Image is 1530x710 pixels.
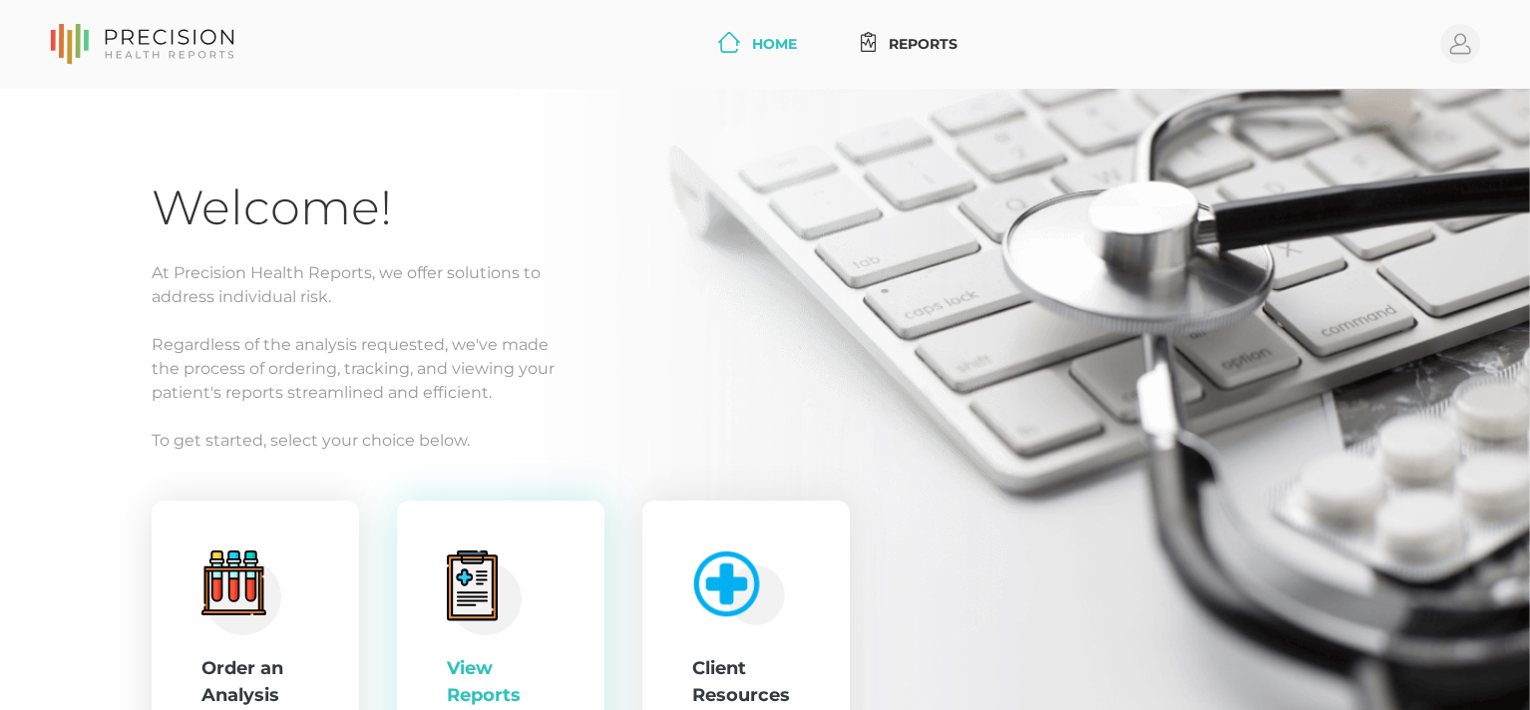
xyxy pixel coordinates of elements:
[152,261,1378,309] p: At Precision Health Reports, we offer solutions to address individual risk.
[853,26,965,63] a: Reports
[152,333,1378,405] p: Regardless of the analysis requested, we've made the process of ordering, tracking, and viewing y...
[152,178,1378,237] h1: Welcome!
[152,429,1378,453] p: To get started, select your choice below.
[710,26,805,63] a: Home
[201,655,309,709] div: Order an Analysis
[692,655,800,709] div: Client Resources
[683,541,786,626] img: client-resource.c5a3b187.png
[447,655,555,709] div: View Reports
